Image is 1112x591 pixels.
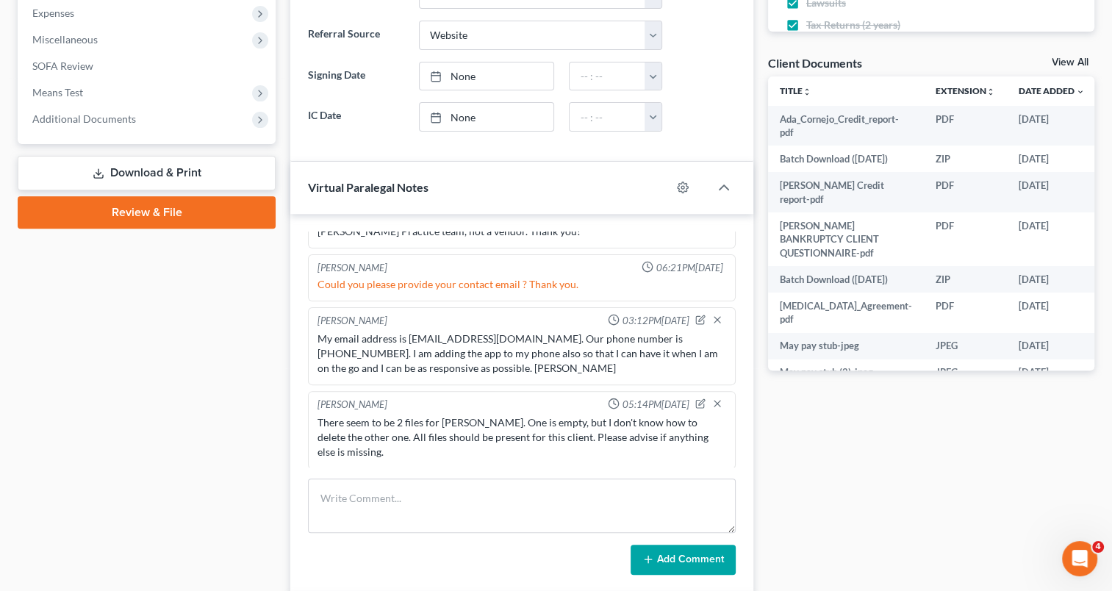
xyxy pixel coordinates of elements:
[71,18,101,33] p: Active
[768,266,924,293] td: Batch Download ([DATE])
[318,398,387,412] div: [PERSON_NAME]
[301,102,411,132] label: IC Date
[780,85,811,96] a: Titleunfold_more
[1062,541,1097,576] iframe: Intercom live chat
[301,62,411,91] label: Signing Date
[768,55,862,71] div: Client Documents
[924,172,1007,212] td: PDF
[768,146,924,172] td: Batch Download ([DATE])
[21,53,276,79] a: SOFA Review
[10,6,37,34] button: go back
[12,37,282,139] div: James says…
[70,479,82,490] button: Gif picker
[623,398,689,412] span: 05:14PM[DATE]
[93,479,105,490] button: Start recording
[23,479,35,490] button: Upload attachment
[53,350,282,468] div: So [PERSON_NAME] now has only Lemus, [PERSON_NAME], [PERSON_NAME] and [PERSON_NAME]. That should ...
[65,239,270,340] div: Hi [PERSON_NAME], so sorry I also need to add [PERSON_NAME] to the Attorney Draft list as well. T...
[1007,333,1097,359] td: [DATE]
[924,212,1007,266] td: PDF
[32,60,93,72] span: SOFA Review
[768,293,924,333] td: [MEDICAL_DATA]_Agreement-pdf
[924,359,1007,386] td: JPEG
[924,146,1007,172] td: ZIP
[806,18,900,32] span: Tax Returns (2 years)
[768,172,924,212] td: [PERSON_NAME] Credit report-pdf
[768,333,924,359] td: May pay stub-jpeg
[65,148,270,220] div: It is because of the amount of time it has taken to get the draft. The client is upset so the att...
[318,277,726,292] div: Could you please provide your contact email ? Thank you.
[252,473,276,496] button: Send a message…
[24,46,229,118] div: Hi [PERSON_NAME]! Sorry for my confusion on this, but would you be able to let me know why you wo...
[1007,212,1097,266] td: [DATE]
[1007,266,1097,293] td: [DATE]
[12,37,241,127] div: Hi [PERSON_NAME]! Sorry for my confusion on this, but would you be able to let me know why you wo...
[32,7,74,19] span: Expenses
[656,261,723,275] span: 06:21PM[DATE]
[32,33,98,46] span: Miscellaneous
[53,139,282,229] div: It is because of the amount of time it has taken to get the draft. The client is upset so the att...
[1007,172,1097,212] td: [DATE]
[258,6,284,32] div: Close
[46,479,58,490] button: Emoji picker
[71,7,167,18] h1: [PERSON_NAME]
[768,212,924,266] td: [PERSON_NAME] BANKRUPTCY CLIENT QUESTIONNAIRE-pdf
[1007,293,1097,333] td: [DATE]
[18,156,276,190] a: Download & Print
[420,62,554,90] a: None
[420,103,554,131] a: None
[924,266,1007,293] td: ZIP
[924,293,1007,333] td: PDF
[768,359,924,386] td: May pay stub (2)-jpeg
[12,230,282,350] div: Carla says…
[318,261,387,275] div: [PERSON_NAME]
[308,180,428,194] span: Virtual Paralegal Notes
[631,545,736,576] button: Add Comment
[924,333,1007,359] td: JPEG
[1052,57,1088,68] a: View All
[12,139,282,230] div: Carla says…
[768,106,924,146] td: Ada_Cornejo_Credit_report-pdf
[1092,541,1104,553] span: 4
[803,87,811,96] i: unfold_more
[1007,359,1097,386] td: [DATE]
[623,314,689,328] span: 03:12PM[DATE]
[18,196,276,229] a: Review & File
[65,359,270,459] div: So [PERSON_NAME] now has only Lemus, [PERSON_NAME], [PERSON_NAME] and [PERSON_NAME]. That should ...
[570,62,645,90] input: -- : --
[1076,87,1085,96] i: expand_more
[924,106,1007,146] td: PDF
[1007,146,1097,172] td: [DATE]
[42,8,65,32] img: Profile image for Emma
[986,87,995,96] i: unfold_more
[318,314,387,329] div: [PERSON_NAME]
[230,6,258,34] button: Home
[1019,85,1085,96] a: Date Added expand_more
[936,85,995,96] a: Extensionunfold_more
[12,350,282,480] div: Carla says…
[32,86,83,98] span: Means Test
[318,415,726,459] div: There seem to be 2 files for [PERSON_NAME]. One is empty, but I don't know how to delete the othe...
[301,21,411,50] label: Referral Source
[318,332,726,376] div: My email address is [EMAIL_ADDRESS][DOMAIN_NAME]. Our phone number is [PHONE_NUMBER]. I am adding...
[53,230,282,348] div: Hi [PERSON_NAME], so sorry I also need to add [PERSON_NAME] to the Attorney Draft list as well. T...
[12,448,281,473] textarea: Message…
[1007,106,1097,146] td: [DATE]
[32,112,136,125] span: Additional Documents
[570,103,645,131] input: -- : --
